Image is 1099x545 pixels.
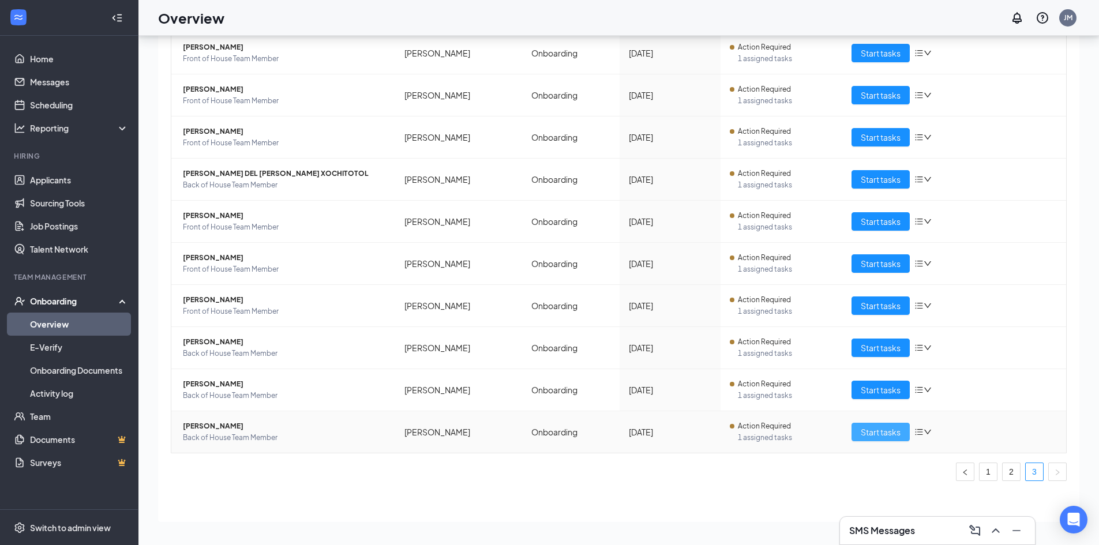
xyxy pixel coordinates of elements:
[852,170,910,189] button: Start tasks
[1048,463,1067,481] button: right
[924,344,932,352] span: down
[522,201,620,243] td: Onboarding
[14,151,126,161] div: Hiring
[1003,463,1020,480] a: 2
[183,390,386,401] span: Back of House Team Member
[30,168,129,191] a: Applicants
[183,53,386,65] span: Front of House Team Member
[914,217,924,226] span: bars
[183,95,386,107] span: Front of House Team Member
[30,215,129,238] a: Job Postings
[738,168,791,179] span: Action Required
[1002,463,1021,481] li: 2
[738,137,833,149] span: 1 assigned tasks
[738,53,833,65] span: 1 assigned tasks
[1048,463,1067,481] li: Next Page
[183,264,386,275] span: Front of House Team Member
[738,252,791,264] span: Action Required
[738,378,791,390] span: Action Required
[30,451,129,474] a: SurveysCrown
[738,95,833,107] span: 1 assigned tasks
[522,32,620,74] td: Onboarding
[629,89,711,102] div: [DATE]
[30,47,129,70] a: Home
[738,348,833,359] span: 1 assigned tasks
[395,243,522,285] td: [PERSON_NAME]
[924,386,932,394] span: down
[966,521,984,540] button: ComposeMessage
[395,411,522,453] td: [PERSON_NAME]
[629,384,711,396] div: [DATE]
[629,257,711,270] div: [DATE]
[914,427,924,437] span: bars
[738,306,833,317] span: 1 assigned tasks
[14,122,25,134] svg: Analysis
[861,257,901,270] span: Start tasks
[183,378,386,390] span: [PERSON_NAME]
[522,243,620,285] td: Onboarding
[158,8,224,28] h1: Overview
[629,215,711,228] div: [DATE]
[13,12,24,23] svg: WorkstreamLogo
[111,12,123,24] svg: Collapse
[914,259,924,268] span: bars
[183,348,386,359] span: Back of House Team Member
[924,49,932,57] span: down
[914,385,924,394] span: bars
[924,428,932,436] span: down
[30,295,119,307] div: Onboarding
[962,469,969,476] span: left
[1026,463,1043,480] a: 3
[1054,469,1061,476] span: right
[522,369,620,411] td: Onboarding
[629,426,711,438] div: [DATE]
[1010,11,1024,25] svg: Notifications
[30,359,129,382] a: Onboarding Documents
[852,381,910,399] button: Start tasks
[183,42,386,53] span: [PERSON_NAME]
[987,521,1005,540] button: ChevronUp
[1007,521,1026,540] button: Minimize
[522,159,620,201] td: Onboarding
[183,294,386,306] span: [PERSON_NAME]
[738,390,833,401] span: 1 assigned tasks
[522,285,620,327] td: Onboarding
[395,116,522,159] td: [PERSON_NAME]
[30,70,129,93] a: Messages
[738,126,791,137] span: Action Required
[395,369,522,411] td: [PERSON_NAME]
[395,327,522,369] td: [PERSON_NAME]
[738,42,791,53] span: Action Required
[183,126,386,137] span: [PERSON_NAME]
[395,159,522,201] td: [PERSON_NAME]
[30,382,129,405] a: Activity log
[183,168,386,179] span: [PERSON_NAME] DEL [PERSON_NAME] XOCHITOTOL
[30,313,129,336] a: Overview
[30,191,129,215] a: Sourcing Tools
[914,133,924,142] span: bars
[30,238,129,261] a: Talent Network
[861,131,901,144] span: Start tasks
[914,343,924,352] span: bars
[968,524,982,538] svg: ComposeMessage
[852,339,910,357] button: Start tasks
[629,299,711,312] div: [DATE]
[629,341,711,354] div: [DATE]
[924,175,932,183] span: down
[924,260,932,268] span: down
[861,299,901,312] span: Start tasks
[30,405,129,428] a: Team
[1010,524,1023,538] svg: Minimize
[738,294,791,306] span: Action Required
[30,336,129,359] a: E-Verify
[395,285,522,327] td: [PERSON_NAME]
[522,116,620,159] td: Onboarding
[852,254,910,273] button: Start tasks
[861,47,901,59] span: Start tasks
[738,179,833,191] span: 1 assigned tasks
[183,179,386,191] span: Back of House Team Member
[30,428,129,451] a: DocumentsCrown
[849,524,915,537] h3: SMS Messages
[1064,13,1072,22] div: JM
[914,175,924,184] span: bars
